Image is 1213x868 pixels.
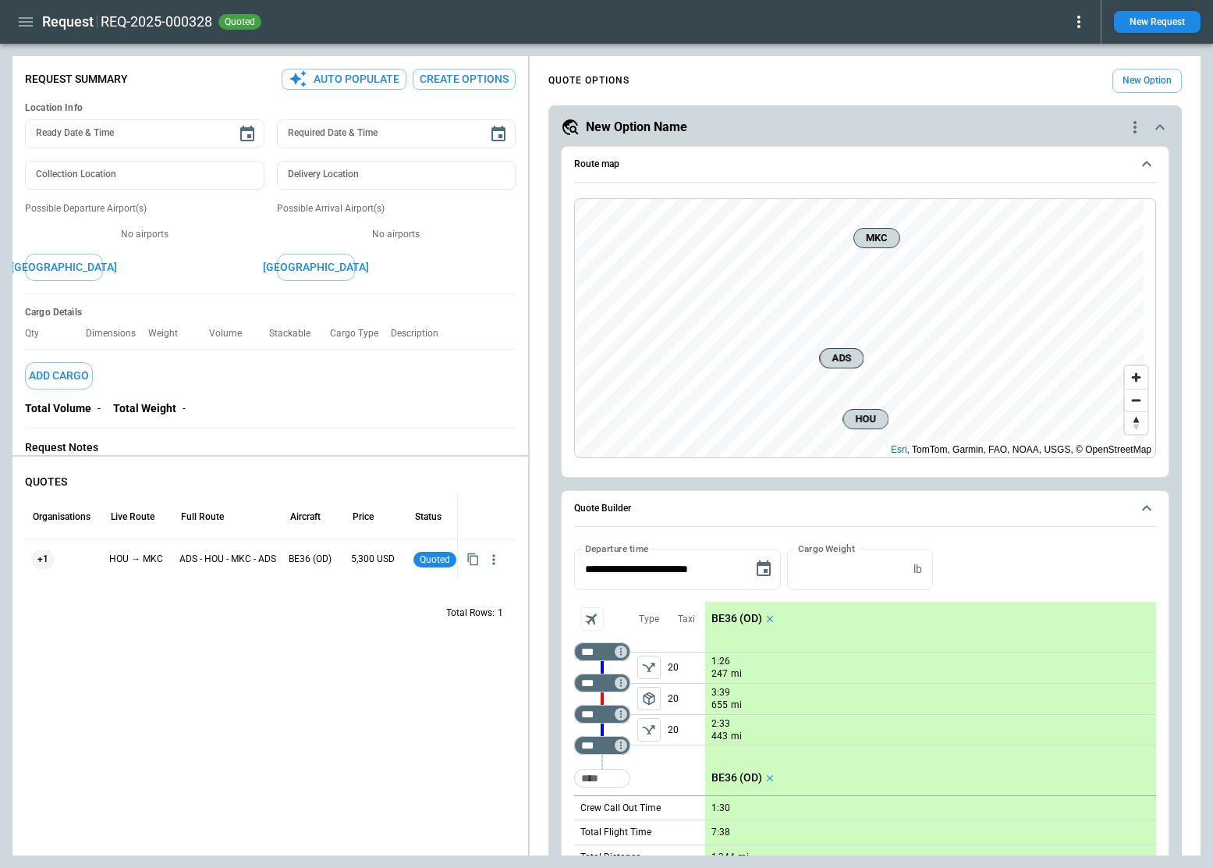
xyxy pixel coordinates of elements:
button: Route map [574,147,1156,183]
span: package_2 [641,691,657,706]
span: MKC [860,230,893,246]
p: BE36 (OD) [289,553,339,566]
h4: QUOTE OPTIONS [548,77,630,84]
button: Create Options [413,69,516,90]
label: Departure time [585,542,649,555]
p: Stackable [269,328,323,340]
p: 2:33 [711,718,730,730]
div: Too short [574,642,630,661]
button: left aligned [637,687,661,710]
p: No airports [25,228,264,241]
p: 655 [711,699,728,712]
button: New Request [1114,11,1201,33]
p: Possible Departure Airport(s) [25,202,264,215]
button: Add Cargo [25,362,93,390]
div: Live Route [111,511,154,522]
p: mi [731,730,742,743]
p: mi [731,699,742,712]
p: BE36 (OD) [711,612,762,625]
span: Type of sector [637,687,661,710]
span: quoted [417,554,453,565]
div: Route map [574,198,1156,459]
p: No airports [277,228,516,241]
p: Dimensions [86,328,148,340]
button: [GEOGRAPHIC_DATA] [25,254,103,281]
span: Type of sector [637,656,661,679]
p: Cargo Type [330,328,391,340]
p: Total Volume [25,402,91,415]
div: Too short [574,674,630,692]
button: Choose date [483,119,514,150]
p: 1:26 [711,656,730,667]
h2: REQ-2025-000328 [101,12,212,31]
p: QUOTES [25,475,516,489]
div: Full Route [181,511,224,522]
div: Aircraft [290,511,321,522]
div: Too short [574,705,630,724]
p: - [183,402,186,415]
p: 247 [711,667,728,681]
button: Copy quote content [463,550,483,569]
div: Organisations [33,511,90,522]
p: 20 [668,715,705,745]
p: 20 [668,684,705,714]
p: HOU → MKC [109,553,167,566]
h6: Route map [574,159,619,169]
p: mi [738,851,749,864]
button: Zoom in [1125,366,1147,389]
canvas: Map [575,199,1144,458]
p: Crew Call Out Time [580,802,661,815]
p: 3:39 [711,687,730,699]
button: Auto Populate [282,69,406,90]
p: Total Distance [580,851,640,864]
button: left aligned [637,718,661,742]
p: Total Flight Time [580,826,651,839]
h6: Location Info [25,102,516,114]
p: mi [731,667,742,681]
button: Choose date, selected date is Oct 14, 2025 [748,553,779,585]
h6: Cargo Details [25,307,516,318]
p: Total Weight [113,402,176,415]
p: ADS - HOU - MKC - ADS [179,553,276,566]
p: 7:38 [711,827,730,838]
p: Request Summary [25,73,128,86]
p: 1 [498,607,503,620]
button: New Option [1112,69,1182,93]
p: 1,344 [711,852,735,863]
div: Status [415,511,442,522]
span: HOU [850,411,882,427]
p: Qty [25,328,51,340]
p: 1:30 [711,802,730,814]
p: 443 [711,730,728,743]
p: 5,300 USD [351,553,401,566]
div: Price [353,511,374,522]
span: quoted [222,16,258,27]
span: +1 [31,539,55,579]
div: Too short [574,769,630,788]
p: 20 [668,653,705,683]
a: Esri [891,444,907,455]
button: Choose date [232,119,263,150]
p: - [98,402,101,415]
p: Taxi [678,613,695,626]
p: Volume [209,328,254,340]
h6: Quote Builder [574,503,631,514]
p: Possible Arrival Airport(s) [277,202,516,215]
div: Too short [574,736,630,755]
button: Quote Builder [574,491,1156,527]
p: Weight [148,328,190,340]
button: left aligned [637,656,661,679]
h1: Request [42,12,94,31]
span: Aircraft selection [580,607,604,631]
p: Type [639,613,659,626]
label: Cargo Weight [798,542,855,555]
button: New Option Namequote-option-actions [561,118,1169,137]
p: lb [913,563,922,576]
span: Type of sector [637,718,661,742]
p: Description [391,328,451,340]
h5: New Option Name [586,119,687,136]
span: ADS [827,350,857,366]
button: Zoom out [1125,389,1147,411]
button: [GEOGRAPHIC_DATA] [277,254,355,281]
p: Total Rows: [446,607,495,620]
